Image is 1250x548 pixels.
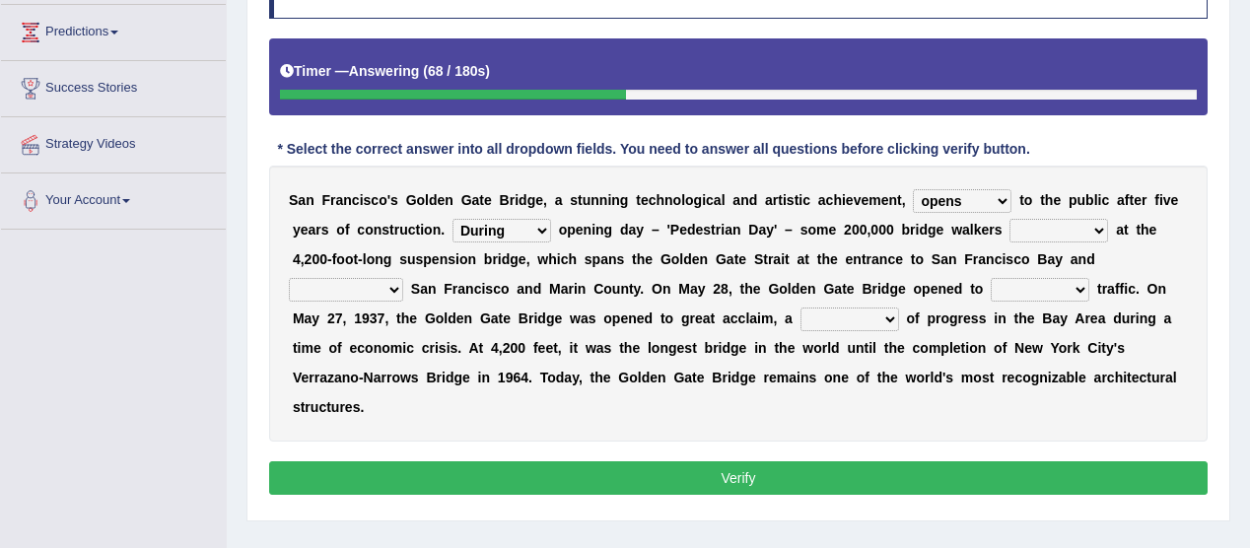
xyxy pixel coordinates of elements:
[459,251,468,267] b: o
[763,251,768,267] b: t
[293,222,301,238] b: y
[982,222,990,238] b: e
[557,251,561,267] b: i
[423,63,428,79] b: (
[411,281,420,297] b: S
[902,192,906,208] b: ,
[1055,251,1063,267] b: y
[702,192,706,208] b: i
[1077,192,1086,208] b: u
[787,192,795,208] b: s
[700,251,709,267] b: n
[591,222,595,238] b: i
[846,251,854,267] b: e
[390,192,398,208] b: s
[878,222,886,238] b: 0
[716,251,727,267] b: G
[754,251,763,267] b: S
[608,251,617,267] b: n
[492,251,497,267] b: r
[298,192,306,208] b: a
[349,63,420,79] b: Answering
[353,251,358,267] b: t
[974,222,982,238] b: k
[714,192,722,208] b: a
[915,251,924,267] b: o
[978,251,986,267] b: a
[867,222,870,238] b: ,
[367,251,376,267] b: o
[1,117,226,167] a: Strategy Videos
[879,251,888,267] b: n
[481,281,485,297] b: i
[365,222,374,238] b: o
[600,251,608,267] b: a
[706,192,714,208] b: c
[632,251,637,267] b: t
[457,281,465,297] b: a
[585,251,592,267] b: s
[498,251,502,267] b: i
[533,281,542,297] b: d
[645,251,653,267] b: e
[1024,192,1033,208] b: o
[383,251,392,267] b: g
[1,61,226,110] a: Success Stories
[535,192,543,208] b: e
[1149,222,1157,238] b: e
[995,251,1003,267] b: c
[833,192,842,208] b: h
[881,192,889,208] b: e
[951,222,962,238] b: w
[1085,192,1094,208] b: b
[826,192,834,208] b: c
[379,192,387,208] b: o
[406,192,417,208] b: G
[493,281,501,297] b: c
[301,222,309,238] b: e
[510,192,515,208] b: r
[773,192,778,208] b: r
[821,251,830,267] b: h
[962,222,970,238] b: a
[423,251,432,267] b: p
[636,192,641,208] b: t
[603,281,612,297] b: o
[727,251,734,267] b: a
[970,222,974,238] b: l
[673,192,682,208] b: o
[919,222,928,238] b: d
[280,64,490,79] h5: Timer —
[785,222,793,238] b: –
[860,222,868,238] b: 0
[432,251,440,267] b: e
[555,192,563,208] b: a
[932,251,940,267] b: S
[472,192,480,208] b: a
[358,251,363,267] b: -
[620,192,629,208] b: g
[911,251,916,267] b: t
[666,222,669,238] b: '
[561,281,569,297] b: a
[732,192,740,208] b: a
[319,251,327,267] b: 0
[485,281,493,297] b: s
[683,251,692,267] b: d
[374,222,382,238] b: n
[519,192,527,208] b: d
[467,251,476,267] b: n
[768,251,773,267] b: r
[375,251,383,267] b: n
[389,222,394,238] b: t
[308,222,315,238] b: a
[448,251,455,267] b: s
[732,222,741,238] b: n
[425,192,429,208] b: l
[846,192,854,208] b: e
[1086,251,1095,267] b: d
[910,222,915,238] b: r
[584,222,592,238] b: n
[886,222,894,238] b: 0
[407,251,416,267] b: u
